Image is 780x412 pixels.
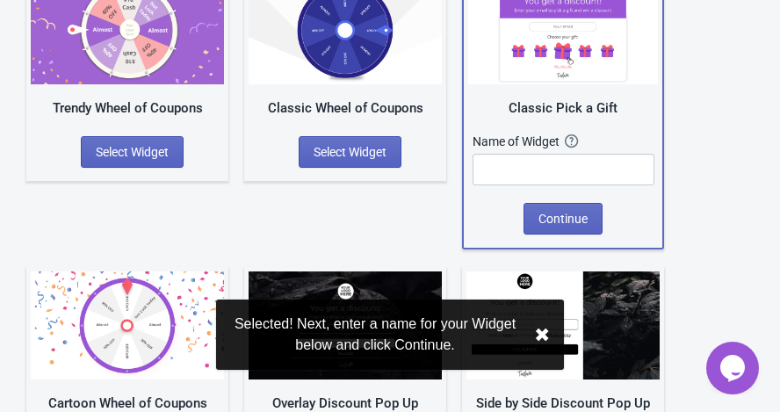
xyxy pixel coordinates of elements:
[524,203,603,235] button: Continue
[473,133,565,150] div: Name of Widget
[31,271,224,379] img: cartoon_game.jpg
[468,98,658,119] div: Classic Pick a Gift
[81,136,184,168] button: Select Widget
[534,324,550,346] button: close
[230,314,520,356] div: Selected! Next, enter a name for your Widget below and click Continue.
[538,212,588,226] span: Continue
[249,271,442,379] img: full_screen_popup.jpg
[31,98,224,119] div: Trendy Wheel of Coupons
[706,342,762,394] iframe: chat widget
[249,98,442,119] div: Classic Wheel of Coupons
[96,145,169,159] span: Select Widget
[466,271,660,379] img: regular_popup.jpg
[314,145,386,159] span: Select Widget
[299,136,401,168] button: Select Widget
